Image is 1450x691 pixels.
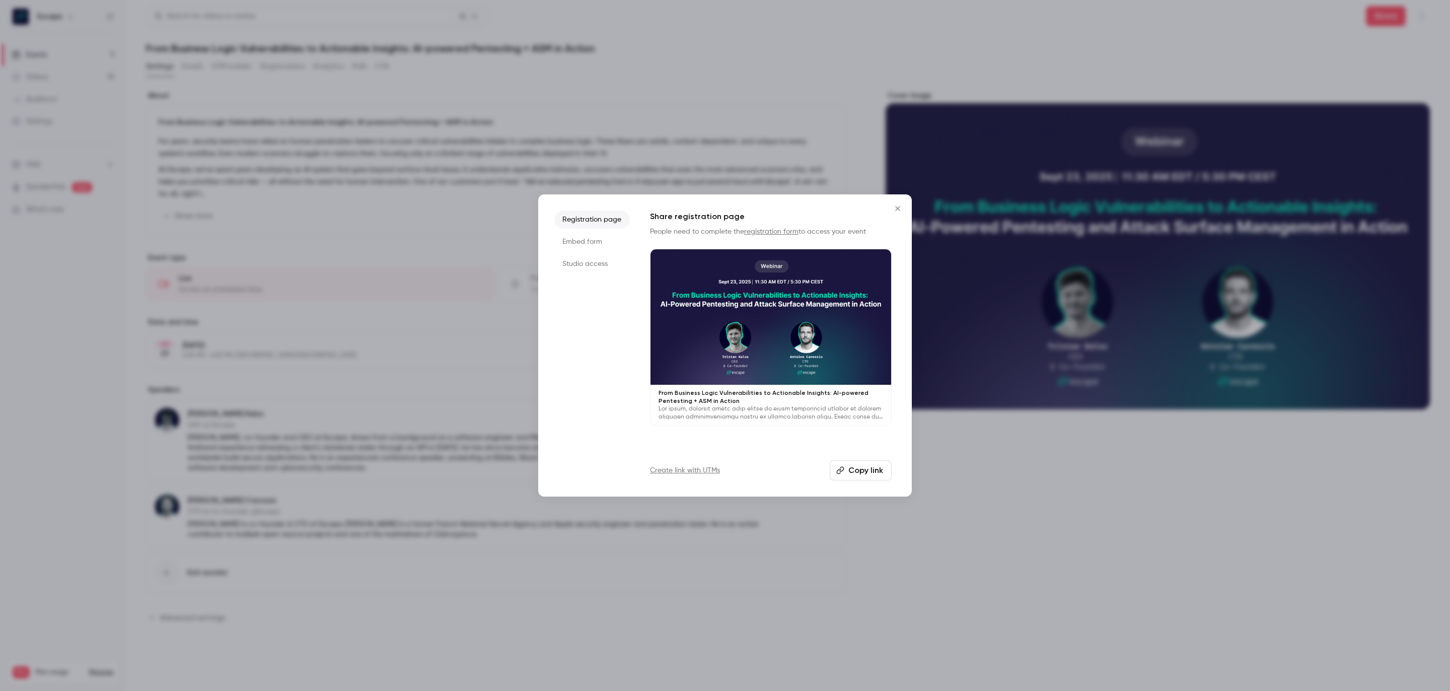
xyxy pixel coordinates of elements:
[554,233,630,251] li: Embed form
[650,211,892,223] h1: Share registration page
[554,255,630,273] li: Studio access
[830,460,892,480] button: Copy link
[650,249,892,426] a: From Business Logic Vulnerabilities to Actionable Insights: AI-powered Pentesting + ASM in Action...
[554,211,630,229] li: Registration page
[888,198,908,219] button: Close
[650,227,892,237] p: People need to complete the to access your event
[659,405,883,421] p: Lor ipsum, dolorsit ametc adip elitse do eiusm temporincid utlabor et dolorem aliquaen adminimven...
[744,228,799,235] a: registration form
[650,465,720,475] a: Create link with UTMs
[659,389,883,405] p: From Business Logic Vulnerabilities to Actionable Insights: AI-powered Pentesting + ASM in Action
